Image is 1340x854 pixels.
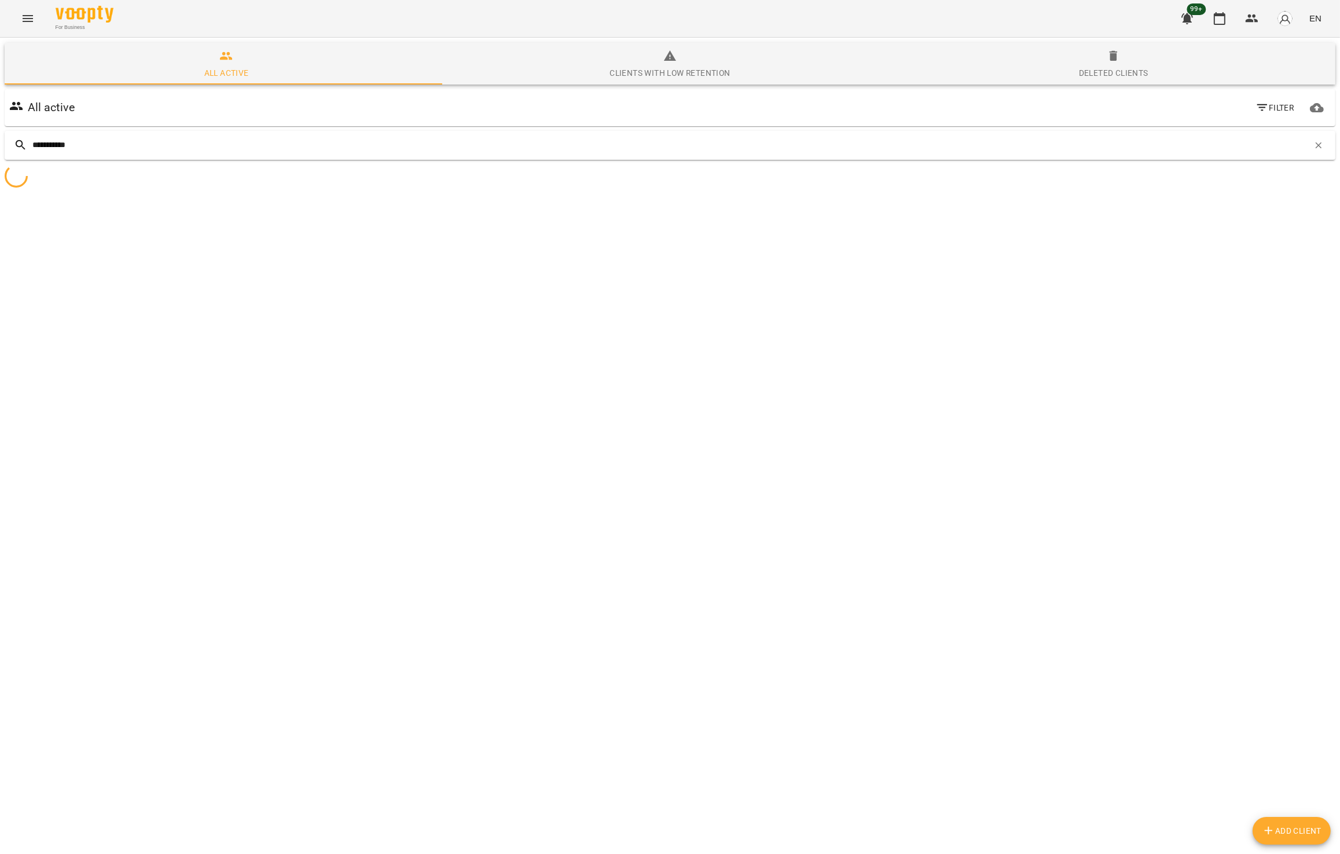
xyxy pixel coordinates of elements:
[1309,12,1321,24] span: EN
[1251,97,1299,118] button: Filter
[56,6,113,23] img: Voopty Logo
[1305,8,1326,29] button: EN
[1187,3,1206,15] span: 99+
[1255,101,1294,115] span: Filter
[28,98,75,116] h6: All active
[14,5,42,32] button: Menu
[1079,66,1148,80] div: Deleted clients
[204,66,249,80] div: All active
[610,66,730,80] div: Clients with low retention
[1277,10,1293,27] img: avatar_s.png
[56,24,113,31] span: For Business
